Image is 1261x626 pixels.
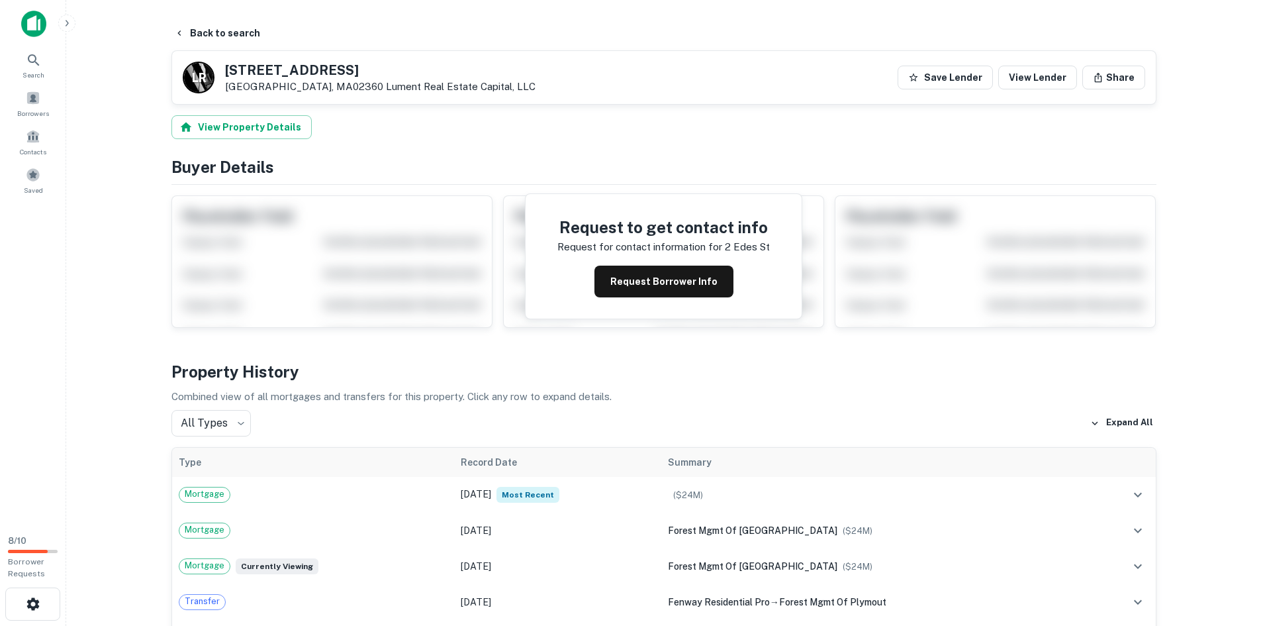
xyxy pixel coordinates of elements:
span: forest mgmt of plymout [779,597,886,607]
span: ($ 24M ) [673,490,703,500]
button: expand row [1127,519,1149,542]
span: Mortgage [179,488,230,501]
div: All Types [171,410,251,437]
a: Saved [4,162,62,198]
td: [DATE] [454,513,661,548]
button: View Property Details [171,115,312,139]
span: forest mgmt of [GEOGRAPHIC_DATA] [668,561,837,572]
a: View Lender [998,66,1077,89]
p: 2 edes st [725,239,770,255]
a: Contacts [4,124,62,160]
button: expand row [1127,555,1149,578]
button: Save Lender [898,66,993,89]
span: Borrowers [17,108,49,119]
td: [DATE] [454,477,661,513]
button: Expand All [1087,413,1156,433]
span: ($ 24M ) [843,526,872,536]
a: Search [4,47,62,83]
span: Saved [24,185,43,195]
td: [DATE] [454,584,661,620]
p: Request for contact information for [557,239,722,255]
iframe: Chat Widget [1195,478,1261,541]
button: Request Borrower Info [594,266,733,297]
span: Contacts [20,146,46,157]
td: [DATE] [454,548,661,584]
p: L R [192,69,205,87]
h4: Buyer Details [171,155,1156,179]
th: Record Date [454,448,661,477]
button: Back to search [169,21,265,45]
p: Combined view of all mortgages and transfers for this property. Click any row to expand details. [171,389,1156,405]
button: Share [1082,66,1145,89]
span: Mortgage [179,559,230,572]
span: fenway residential pro [668,597,770,607]
span: Borrower Requests [8,557,45,578]
a: Lument Real Estate Capital, LLC [386,81,536,92]
p: [GEOGRAPHIC_DATA], MA02360 [225,81,536,93]
h4: Property History [171,360,1156,384]
th: Type [172,448,455,477]
span: forest mgmt of [GEOGRAPHIC_DATA] [668,525,837,536]
span: ($ 24M ) [843,562,872,572]
span: 8 / 10 [8,536,26,546]
span: Mortgage [179,523,230,537]
div: → [668,595,1083,609]
span: Most Recent [496,487,559,503]
button: expand row [1127,484,1149,506]
span: Search [23,70,44,80]
h4: Request to get contact info [557,215,770,239]
button: expand row [1127,591,1149,613]
a: Borrowers [4,85,62,121]
span: Currently viewing [236,558,318,574]
th: Summary [661,448,1090,477]
span: Transfer [179,595,225,608]
h5: [STREET_ADDRESS] [225,64,536,77]
a: L R [183,62,214,93]
img: capitalize-icon.png [21,11,46,37]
